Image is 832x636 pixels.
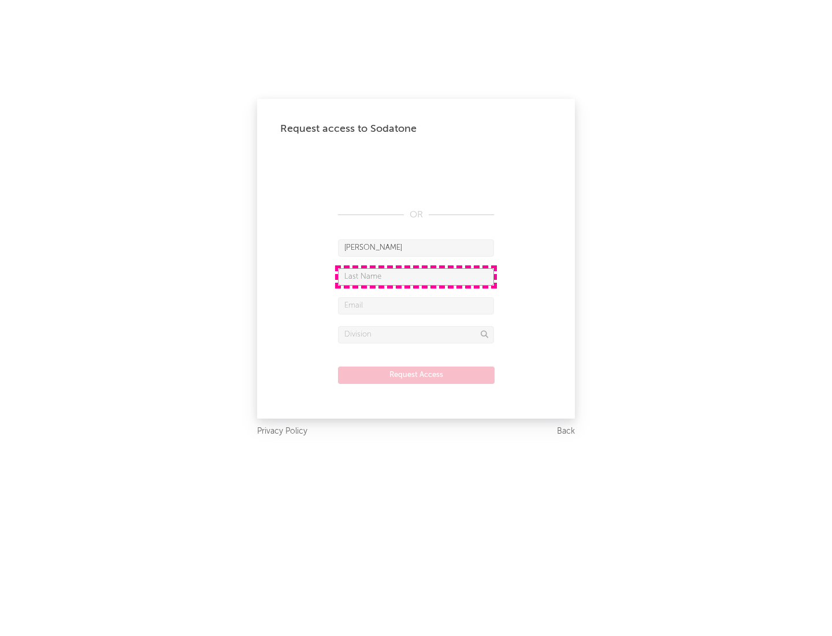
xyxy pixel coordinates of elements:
button: Request Access [338,367,495,384]
a: Back [557,424,575,439]
div: OR [338,208,494,222]
input: Division [338,326,494,343]
div: Request access to Sodatone [280,122,552,136]
input: Email [338,297,494,315]
input: First Name [338,239,494,257]
a: Privacy Policy [257,424,307,439]
input: Last Name [338,268,494,286]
